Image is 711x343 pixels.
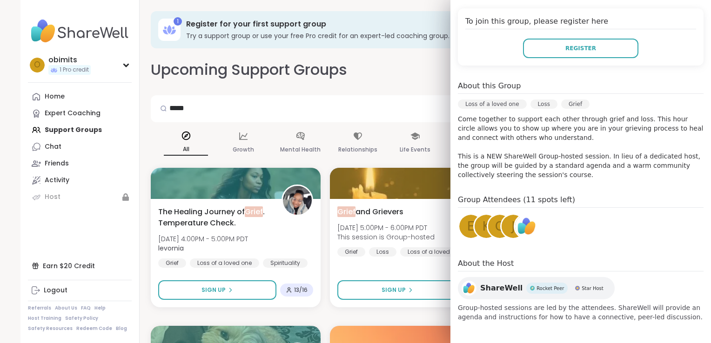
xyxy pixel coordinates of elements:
div: Grief [337,247,365,257]
span: Grief [337,206,355,217]
p: Mental Health [280,144,321,155]
p: Come together to support each other through grief and loss. This hour circle allows you to show u... [458,114,704,179]
h3: Register for your first support group [186,19,666,29]
a: Host Training [28,315,61,322]
span: k [482,218,490,236]
button: Sign Up [158,280,276,300]
a: Safety Policy [65,315,98,322]
div: obimits [48,55,91,65]
div: Loss of a loved one [458,99,527,109]
img: levornia [283,186,312,215]
b: levornia [158,244,184,253]
img: Star Host [575,286,580,290]
div: Loss [369,247,396,257]
button: Sign Up [337,280,457,300]
button: Register [523,39,638,58]
span: j [511,218,515,236]
a: Expert Coaching [28,105,132,122]
a: FAQ [81,305,91,311]
a: Redeem Code [76,325,112,332]
span: [DATE] 4:00PM - 5:00PM PDT [158,234,248,244]
p: All [164,144,208,156]
span: Grief [245,206,263,217]
span: The Healing Journey of . Temperature Check. [158,206,271,229]
h4: Group Attendees (11 spots left) [458,194,704,208]
div: Loss of a loved one [400,247,470,257]
span: Rocket Peer [537,285,564,292]
a: Blog [116,325,127,332]
a: j [500,213,526,239]
div: 1 [174,17,182,26]
a: Help [94,305,106,311]
a: ShareWell [514,213,540,239]
span: ShareWell [480,283,523,294]
span: Group-hosted sessions are led by the attendees. ShareWell will provide an agenda and instructions... [458,303,704,322]
div: Loss of a loved one [190,258,259,268]
img: ShareWell Nav Logo [28,15,132,47]
span: 1 Pro credit [60,66,89,74]
div: Friends [45,159,69,168]
span: This session is Group-hosted [337,232,435,242]
a: k [473,213,499,239]
div: Loss [530,99,557,109]
a: About Us [55,305,77,311]
span: Sign Up [201,286,226,294]
img: ShareWell [515,215,538,238]
span: o [34,59,40,71]
div: Expert Coaching [45,109,101,118]
div: Spirituality [263,258,308,268]
h4: About the Host [458,258,704,271]
div: Grief [158,258,186,268]
a: Friends [28,155,132,172]
p: Life Events [400,144,430,155]
a: q [487,213,513,239]
h3: Try a support group or use your free Pro credit for an expert-led coaching group. [186,31,666,40]
span: Star Host [582,285,603,292]
span: and Grievers [337,206,403,218]
a: Home [28,88,132,105]
a: Chat [28,139,132,155]
span: [DATE] 5:00PM - 6:00PM PDT [337,223,435,232]
a: Activity [28,172,132,189]
div: Grief [561,99,590,109]
span: E [467,218,475,236]
div: Host [45,192,60,202]
a: Safety Resources [28,325,73,332]
p: Relationships [338,144,377,155]
span: q [495,218,504,236]
div: Earn $20 Credit [28,257,132,274]
div: Logout [44,286,67,295]
a: ShareWellShareWellRocket PeerRocket PeerStar HostStar Host [458,277,615,299]
div: Chat [45,142,61,152]
p: Growth [233,144,254,155]
a: Host [28,189,132,205]
h4: About this Group [458,80,521,92]
a: Referrals [28,305,51,311]
span: Register [565,44,596,53]
a: Logout [28,282,132,299]
span: 13 / 16 [294,286,308,294]
h2: Upcoming Support Groups [151,59,347,80]
img: Rocket Peer [530,286,535,290]
h4: To join this group, please register here [465,16,696,29]
img: ShareWell [462,281,476,296]
a: E [458,213,484,239]
div: Activity [45,176,69,185]
span: Sign Up [382,286,406,294]
div: Home [45,92,65,101]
